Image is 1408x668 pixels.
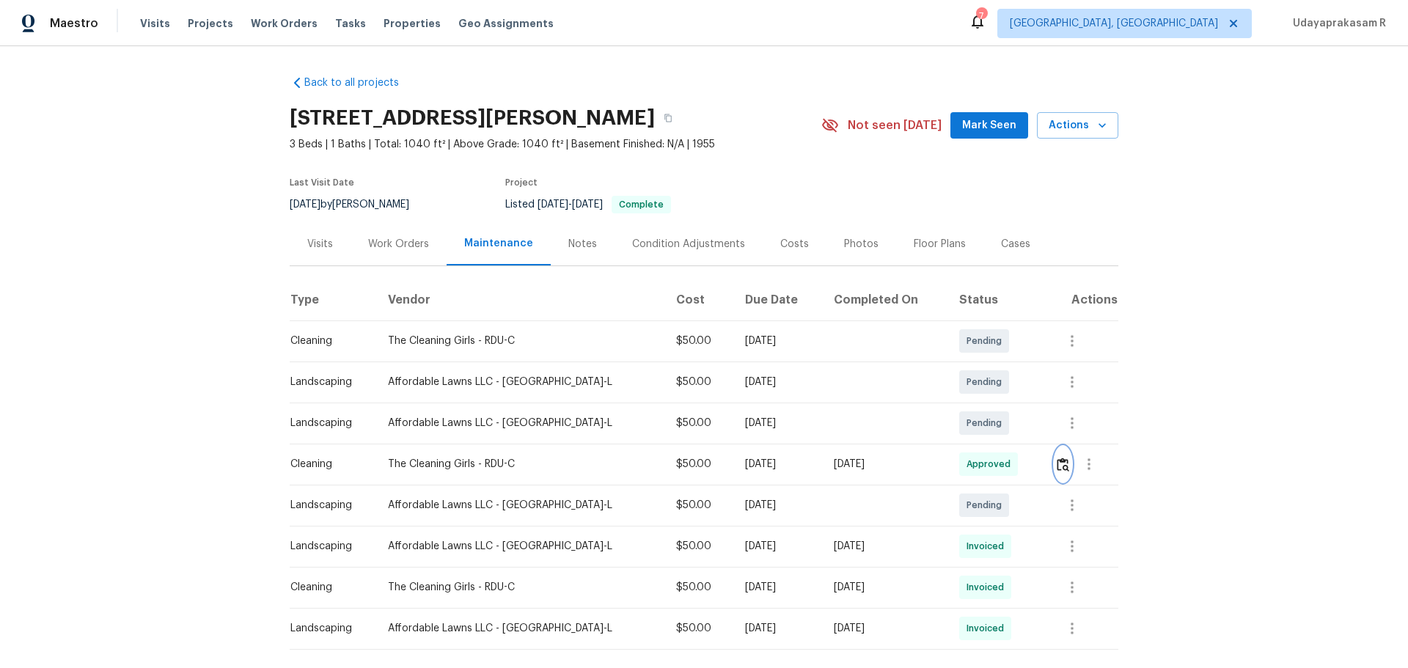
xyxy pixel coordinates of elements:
div: [DATE] [834,580,936,595]
div: Affordable Lawns LLC - [GEOGRAPHIC_DATA]-L [388,416,653,430]
span: 3 Beds | 1 Baths | Total: 1040 ft² | Above Grade: 1040 ft² | Basement Finished: N/A | 1955 [290,137,821,152]
div: $50.00 [676,457,721,471]
div: by [PERSON_NAME] [290,196,427,213]
span: Pending [967,416,1008,430]
div: Work Orders [368,237,429,252]
th: Status [947,279,1043,320]
div: Cleaning [290,580,364,595]
div: Cases [1001,237,1030,252]
span: Maestro [50,16,98,31]
div: [DATE] [745,416,810,430]
span: Projects [188,16,233,31]
div: [DATE] [745,375,810,389]
button: Review Icon [1055,447,1071,482]
div: [DATE] [745,334,810,348]
div: [DATE] [745,457,810,471]
span: Visits [140,16,170,31]
div: Affordable Lawns LLC - [GEOGRAPHIC_DATA]-L [388,621,653,636]
th: Type [290,279,376,320]
div: Cleaning [290,457,364,471]
div: $50.00 [676,498,721,513]
div: Landscaping [290,416,364,430]
div: Floor Plans [914,237,966,252]
h2: [STREET_ADDRESS][PERSON_NAME] [290,111,655,125]
div: $50.00 [676,621,721,636]
div: The Cleaning Girls - RDU-C [388,580,653,595]
div: Affordable Lawns LLC - [GEOGRAPHIC_DATA]-L [388,539,653,554]
span: [DATE] [538,199,568,210]
div: Landscaping [290,498,364,513]
span: Pending [967,498,1008,513]
span: Last Visit Date [290,178,354,187]
span: Geo Assignments [458,16,554,31]
div: [DATE] [745,498,810,513]
div: Affordable Lawns LLC - [GEOGRAPHIC_DATA]-L [388,498,653,513]
div: 7 [976,9,986,23]
th: Completed On [822,279,947,320]
div: The Cleaning Girls - RDU-C [388,457,653,471]
div: [DATE] [745,621,810,636]
span: Actions [1049,117,1107,135]
div: The Cleaning Girls - RDU-C [388,334,653,348]
span: Complete [613,200,670,209]
div: Notes [568,237,597,252]
div: Affordable Lawns LLC - [GEOGRAPHIC_DATA]-L [388,375,653,389]
span: [DATE] [572,199,603,210]
a: Back to all projects [290,76,430,90]
div: $50.00 [676,416,721,430]
th: Cost [664,279,733,320]
th: Actions [1043,279,1118,320]
div: Maintenance [464,236,533,251]
div: $50.00 [676,334,721,348]
span: Invoiced [967,539,1010,554]
button: Copy Address [655,105,681,131]
button: Actions [1037,112,1118,139]
span: Not seen [DATE] [848,118,942,133]
span: Project [505,178,538,187]
img: Review Icon [1057,458,1069,471]
div: $50.00 [676,375,721,389]
span: Pending [967,375,1008,389]
div: $50.00 [676,539,721,554]
span: Properties [384,16,441,31]
span: Tasks [335,18,366,29]
div: [DATE] [834,621,936,636]
th: Vendor [376,279,665,320]
div: [DATE] [834,457,936,471]
div: Condition Adjustments [632,237,745,252]
span: Pending [967,334,1008,348]
span: Work Orders [251,16,318,31]
div: Photos [844,237,879,252]
div: Landscaping [290,539,364,554]
button: Mark Seen [950,112,1028,139]
span: Approved [967,457,1016,471]
span: [DATE] [290,199,320,210]
span: Udayaprakasam R [1287,16,1386,31]
div: Cleaning [290,334,364,348]
div: Landscaping [290,621,364,636]
th: Due Date [733,279,822,320]
div: Visits [307,237,333,252]
div: [DATE] [745,539,810,554]
span: Listed [505,199,671,210]
span: [GEOGRAPHIC_DATA], [GEOGRAPHIC_DATA] [1010,16,1218,31]
div: Costs [780,237,809,252]
div: [DATE] [745,580,810,595]
span: - [538,199,603,210]
div: [DATE] [834,539,936,554]
span: Mark Seen [962,117,1016,135]
span: Invoiced [967,580,1010,595]
div: Landscaping [290,375,364,389]
span: Invoiced [967,621,1010,636]
div: $50.00 [676,580,721,595]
